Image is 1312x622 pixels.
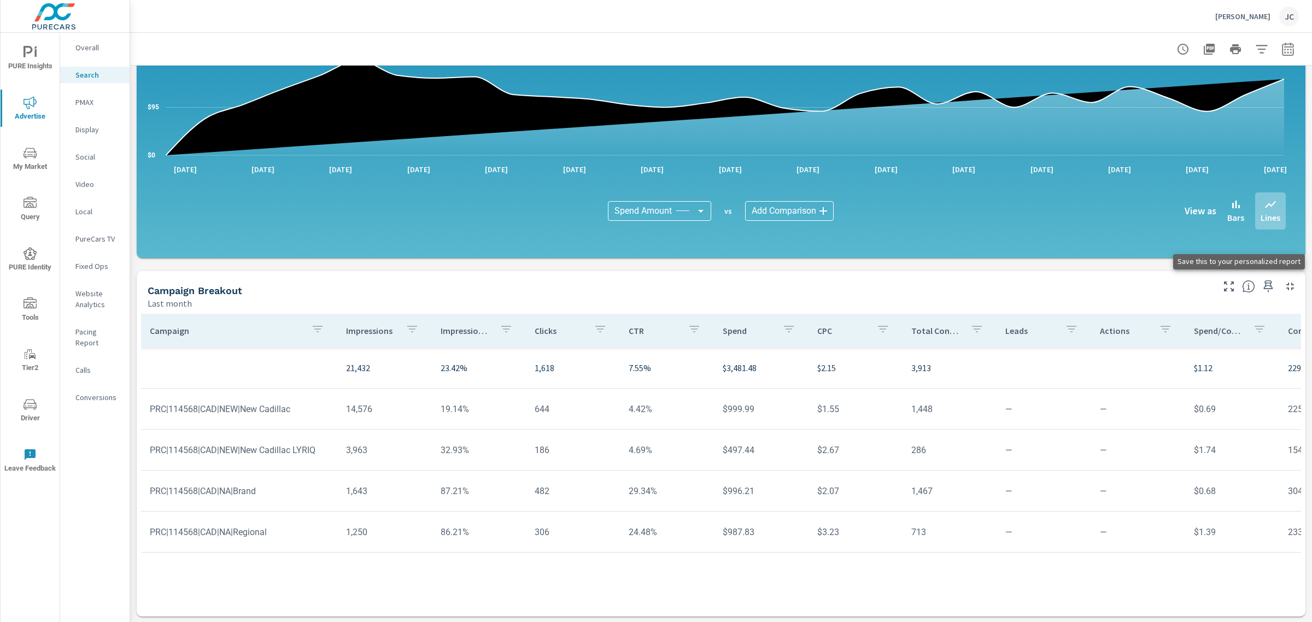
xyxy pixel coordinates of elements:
[911,361,988,374] p: 3,913
[1281,278,1299,295] button: Minimize Widget
[75,288,121,310] p: Website Analytics
[526,477,620,505] td: 482
[1242,280,1255,293] span: This is a summary of Search performance results by campaign. Each column can be sorted.
[614,206,672,216] span: Spend Amount
[629,361,705,374] p: 7.55%
[903,395,997,423] td: 1,448
[1256,164,1295,175] p: [DATE]
[903,477,997,505] td: 1,467
[1185,477,1279,505] td: $0.68
[75,151,121,162] p: Social
[4,398,56,425] span: Driver
[526,518,620,546] td: 306
[60,67,130,83] div: Search
[321,164,360,175] p: [DATE]
[75,261,121,272] p: Fixed Ops
[432,436,526,464] td: 32.93%
[903,518,997,546] td: 713
[75,206,121,217] p: Local
[997,477,1091,505] td: —
[432,518,526,546] td: 86.21%
[75,69,121,80] p: Search
[997,436,1091,464] td: —
[711,206,745,216] p: vs
[752,206,816,216] span: Add Comparison
[1225,38,1246,60] button: Print Report
[633,164,671,175] p: [DATE]
[997,518,1091,546] td: —
[4,197,56,224] span: Query
[4,46,56,73] span: PURE Insights
[1185,206,1216,216] h6: View as
[1194,325,1244,336] p: Spend/Conversion
[809,477,903,505] td: $2.07
[903,436,997,464] td: 286
[337,436,431,464] td: 3,963
[526,436,620,464] td: 186
[817,361,894,374] p: $2.15
[1100,325,1150,336] p: Actions
[809,518,903,546] td: $3.23
[789,164,827,175] p: [DATE]
[620,395,714,423] td: 4.42%
[745,201,834,221] div: Add Comparison
[244,164,282,175] p: [DATE]
[629,325,679,336] p: CTR
[148,285,242,296] h5: Campaign Breakout
[346,361,423,374] p: 21,432
[1185,395,1279,423] td: $0.69
[60,324,130,351] div: Pacing Report
[75,124,121,135] p: Display
[1005,325,1056,336] p: Leads
[555,164,594,175] p: [DATE]
[60,149,130,165] div: Social
[60,362,130,378] div: Calls
[4,348,56,374] span: Tier2
[714,477,808,505] td: $996.21
[148,151,155,159] text: $0
[526,395,620,423] td: 644
[141,395,337,423] td: PRC|114568|CAD|NEW|New Cadillac
[1178,164,1216,175] p: [DATE]
[1220,278,1238,295] button: Make Fullscreen
[60,121,130,138] div: Display
[60,231,130,247] div: PureCars TV
[620,436,714,464] td: 4.69%
[4,96,56,123] span: Advertise
[1091,436,1185,464] td: —
[817,325,868,336] p: CPC
[337,518,431,546] td: 1,250
[714,518,808,546] td: $987.83
[714,436,808,464] td: $497.44
[1227,211,1244,224] p: Bars
[60,39,130,56] div: Overall
[997,395,1091,423] td: —
[75,42,121,53] p: Overall
[166,164,204,175] p: [DATE]
[1198,38,1220,60] button: "Export Report to PDF"
[809,436,903,464] td: $2.67
[60,203,130,220] div: Local
[346,325,396,336] p: Impressions
[4,247,56,274] span: PURE Identity
[337,395,431,423] td: 14,576
[1091,395,1185,423] td: —
[1261,211,1280,224] p: Lines
[441,361,517,374] p: 23.42%
[75,233,121,244] p: PureCars TV
[809,395,903,423] td: $1.55
[1185,436,1279,464] td: $1.74
[4,146,56,173] span: My Market
[4,448,56,475] span: Leave Feedback
[60,285,130,313] div: Website Analytics
[711,164,749,175] p: [DATE]
[60,389,130,406] div: Conversions
[75,365,121,375] p: Calls
[620,477,714,505] td: 29.34%
[714,395,808,423] td: $999.99
[60,176,130,192] div: Video
[441,325,491,336] p: Impression Share
[723,361,799,374] p: $3,481.48
[1277,38,1299,60] button: Select Date Range
[60,258,130,274] div: Fixed Ops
